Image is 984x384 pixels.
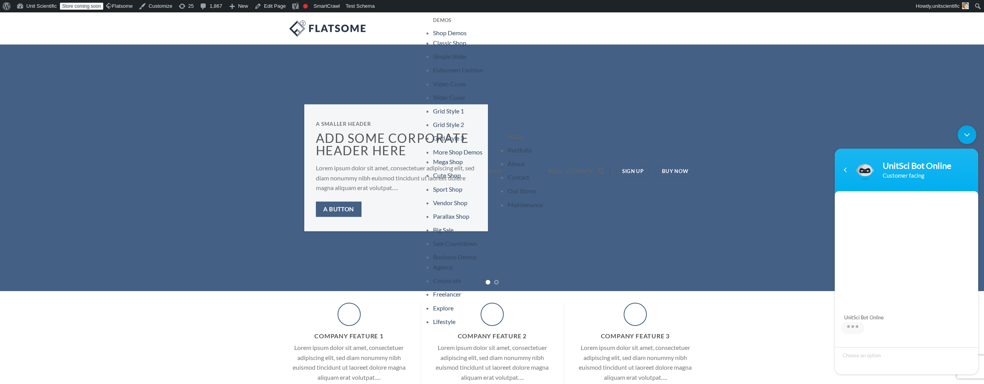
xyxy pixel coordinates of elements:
a: Freelancer [433,290,461,298]
a: Explore [433,304,454,312]
a: Business Demos [433,253,477,261]
a: Sport Shop [433,185,462,193]
a: Grid Style 3 [433,134,464,142]
a: Mega Shop [433,158,463,165]
h3: Add Some Corporate Header Here [316,132,476,156]
p: Lorem ipsum dolor sit amet, consectetuer adipiscing elit, sed diam nonummy nibh euismod tincidunt... [576,343,695,382]
a: About [508,160,525,167]
a: Corporate [433,277,461,284]
a: Pages [508,129,523,145]
img: Unit Scientific [289,21,367,37]
a: Demos [433,12,451,28]
a: Store coming soon [60,3,103,10]
a: Cute Shop [433,171,461,179]
a: Video Cover [433,80,466,87]
a: Big Sale [433,226,454,233]
div: Focus keyphrase not set [303,4,308,9]
p: Lorem ipsum dolor sit amet, consectetuer adipiscing elit, sed diam nonummy nibh euismod tincidunt... [433,343,552,382]
h5: Company Feature 1 [289,332,409,339]
a: Our Stores [508,187,537,194]
a: Sale Countdown [433,240,477,247]
span: Sign Up [622,167,643,175]
span: A button [323,204,354,214]
a: Blog [548,163,561,179]
a: Grid Style 1 [433,107,464,115]
p: Lorem ipsum dolor sit amet, consectetuer adipiscing elit, sed diam nonummy nibh euismod tincidunt... [316,163,476,192]
a: Portfolio [508,146,532,154]
a: Parallax Shop [433,213,469,220]
p: Lorem ipsum dolor sit amet, consectetuer adipiscing elit, sed diam nonummy nibh euismod tincidunt... [289,343,409,382]
a: Shop [488,163,502,179]
span: unitscientific [932,3,960,9]
a: Shop Demos [433,29,467,36]
a: Agency [433,263,453,271]
h6: A smaller header [316,121,476,127]
a: Vendor Shop [433,199,467,206]
h5: Company Feature 2 [433,332,552,339]
a: Grid Style 2 [433,121,464,128]
h5: Company Feature 3 [576,332,695,339]
a: Fullscreen Fashion [433,66,483,74]
a: Search [598,164,604,178]
a: More Shop Demos [433,148,483,156]
a: Elements [567,163,593,179]
iframe: SalesIQ Chatwindow [831,122,982,378]
a: Maintenance [508,201,543,208]
a: Slider Cover [433,94,466,101]
a: Contact [508,173,529,181]
a: Simple Slider [433,53,467,60]
a: Lifestyle [433,318,455,325]
span: Buy now [662,167,689,175]
a: Classic Shop [433,39,466,46]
